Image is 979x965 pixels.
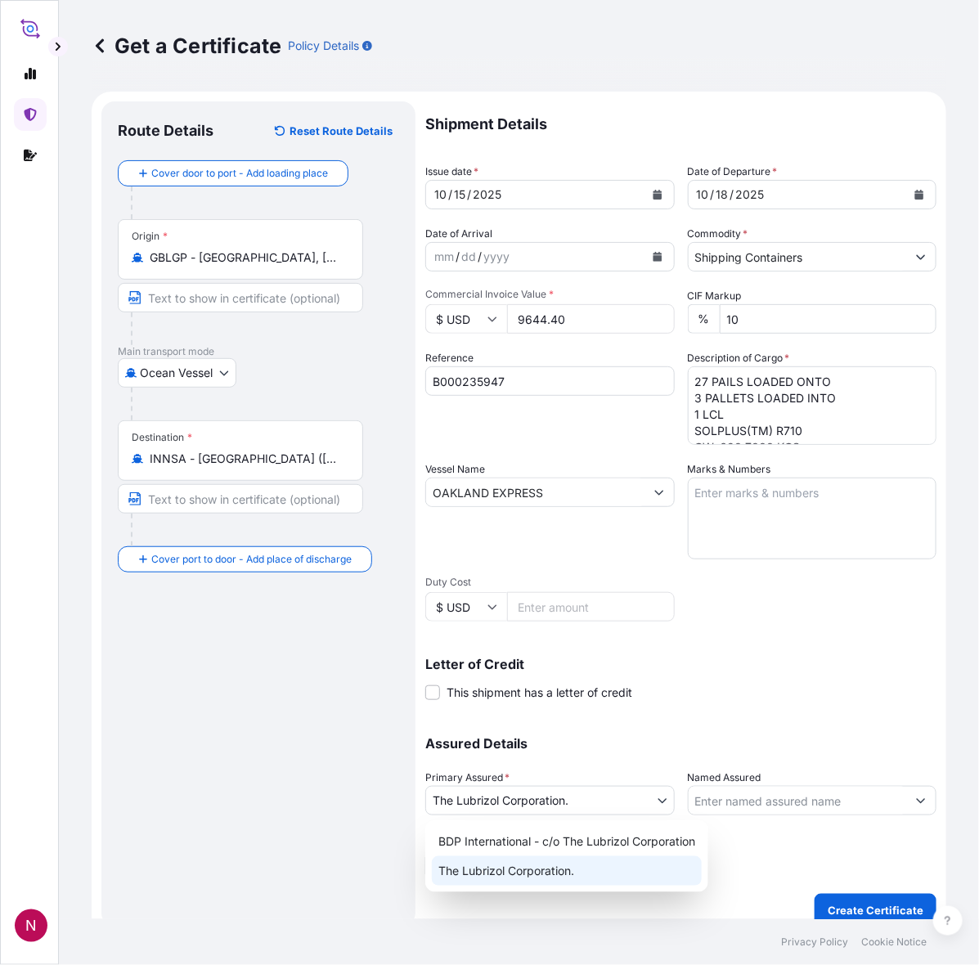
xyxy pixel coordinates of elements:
[452,185,467,204] div: day,
[644,244,671,270] button: Calendar
[288,38,359,54] p: Policy Details
[644,182,671,208] button: Calendar
[151,165,328,182] span: Cover door to port - Add loading place
[92,33,281,59] p: Get a Certificate
[688,770,761,786] label: Named Assured
[151,551,352,568] span: Cover port to door - Add place of discharge
[433,792,568,809] span: The Lubrizol Corporation.
[140,365,213,381] span: Ocean Vessel
[25,918,37,934] span: N
[425,101,936,147] p: Shipment Details
[150,249,343,266] input: Origin
[432,827,702,856] div: BDP International - c/o The Lubrizol Corporation
[118,484,363,514] input: Text to appear on certificate
[425,164,478,180] span: Issue date
[720,304,937,334] input: Enter percentage between 0 and 24%
[906,182,932,208] button: Calendar
[507,592,675,622] input: Enter amount
[118,283,363,312] input: Text to appear on certificate
[425,576,675,589] span: Duty Cost
[118,121,213,141] p: Route Details
[118,546,372,572] button: Cover port to door - Add place of discharge
[425,461,485,478] label: Vessel Name
[906,242,936,272] button: Show suggestions
[688,304,720,334] div: %
[715,185,730,204] div: day,
[425,658,936,671] p: Letter of Credit
[815,894,936,927] button: Create Certificate
[688,350,790,366] label: Description of Cargo
[432,856,702,886] div: The Lubrizol Corporation.
[781,936,848,949] a: Privacy Policy
[447,684,632,701] span: This shipment has a letter of credit
[150,451,343,467] input: Destination
[828,902,923,918] p: Create Certificate
[425,737,936,750] p: Assured Details
[906,786,936,815] button: Show suggestions
[118,358,236,388] button: Select transport
[695,185,711,204] div: month,
[730,185,734,204] div: /
[425,770,510,786] span: Primary Assured
[711,185,715,204] div: /
[460,247,478,267] div: day,
[425,350,474,366] label: Reference
[433,185,448,204] div: month,
[467,185,471,204] div: /
[689,242,907,272] input: Type to search commodity
[426,478,644,507] input: Type to search vessel name or IMO
[644,478,674,507] button: Show suggestions
[688,288,742,304] label: CIF Markup
[478,247,482,267] div: /
[267,118,399,144] button: Reset Route Details
[688,164,778,180] span: Date of Departure
[471,185,503,204] div: year,
[688,461,771,478] label: Marks & Numbers
[425,786,675,815] button: The Lubrizol Corporation.
[118,345,399,358] p: Main transport mode
[132,431,192,444] div: Destination
[425,288,675,301] span: Commercial Invoice Value
[448,185,452,204] div: /
[861,936,927,949] a: Cookie Notice
[507,304,675,334] input: Enter amount
[433,247,456,267] div: month,
[688,226,748,242] label: Commodity
[425,226,492,242] span: Date of Arrival
[456,247,460,267] div: /
[132,230,168,243] div: Origin
[425,366,675,396] input: Enter booking reference
[118,160,348,186] button: Cover door to port - Add loading place
[290,123,393,139] p: Reset Route Details
[689,786,907,815] input: Assured Name
[482,247,511,267] div: year,
[734,185,766,204] div: year,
